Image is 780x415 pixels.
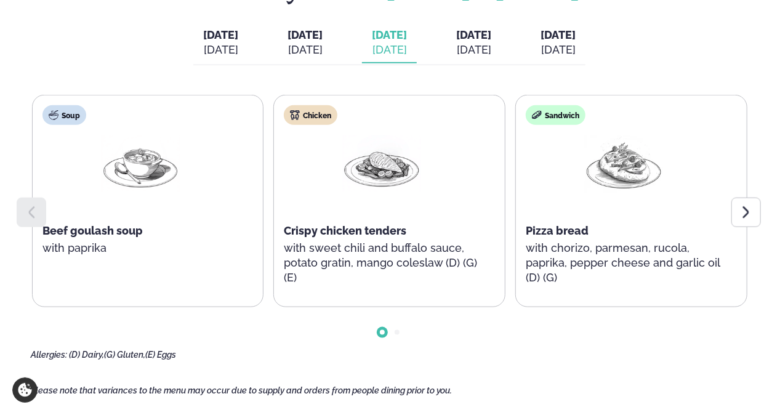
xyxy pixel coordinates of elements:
span: [DATE] [372,28,407,41]
img: Soup.png [101,135,180,192]
span: (E) Eggs [145,350,176,360]
span: Allergies: [31,350,67,360]
span: Beef goulash soup [42,224,143,237]
span: Crispy chicken tenders [284,224,406,237]
div: [DATE] [372,42,407,57]
div: [DATE] [541,42,576,57]
p: with paprika [42,241,238,256]
span: [DATE] [456,28,491,41]
span: [DATE] [203,28,238,41]
p: with sweet chili and buffalo sauce, potato gratin, mango coleslaw (D) (G) (E) [284,241,480,285]
div: Sandwich [526,105,585,125]
div: [DATE] [456,42,491,57]
span: Go to slide 1 [380,330,385,335]
img: Pizza-Bread.png [584,135,663,192]
span: Please note that variances to the menu may occur due to supply and orders from people dining prio... [31,385,452,395]
p: with chorizo, parmesan, rucola, paprika, pepper cheese and garlic oil (D) (G) [526,241,722,285]
span: Pizza bread [526,224,589,237]
a: Cookie settings [12,377,38,403]
span: [DATE] [541,28,576,41]
span: [DATE] [287,28,323,42]
img: chicken.svg [290,110,300,120]
div: [DATE] [287,42,323,57]
img: soup.svg [49,110,58,120]
span: (G) Gluten, [104,350,145,360]
button: [DATE] [DATE] [531,23,585,63]
span: (D) Dairy, [69,350,104,360]
div: Chicken [284,105,337,125]
img: Chicken-breast.png [342,135,421,192]
button: [DATE] [DATE] [278,23,332,63]
div: [DATE] [203,42,238,57]
button: [DATE] [DATE] [193,23,248,63]
span: Go to slide 2 [395,330,400,335]
img: sandwich-new-16px.svg [532,110,542,120]
button: [DATE] [DATE] [446,23,501,63]
div: Soup [42,105,86,125]
button: [DATE] [DATE] [362,23,417,63]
